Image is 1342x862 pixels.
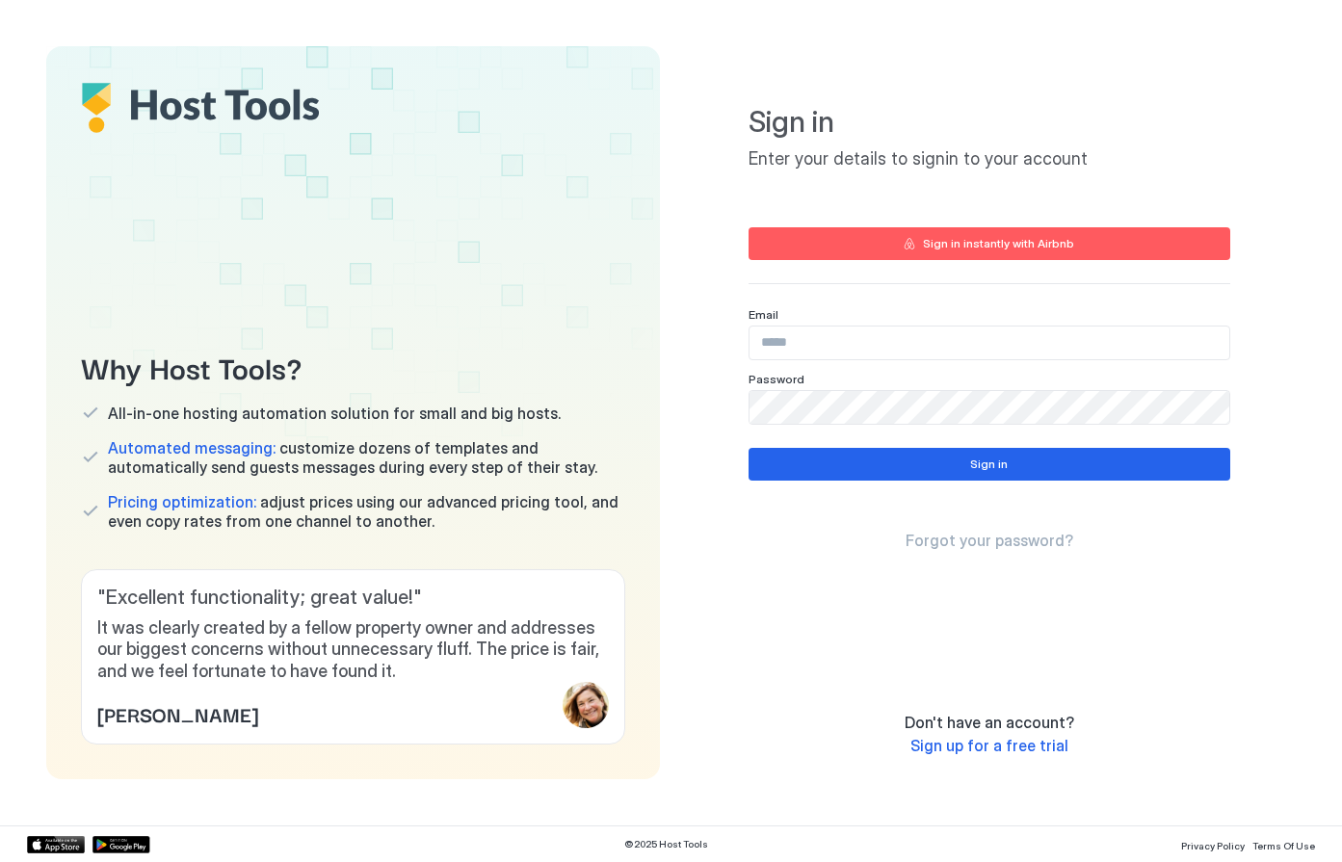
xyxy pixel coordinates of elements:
[27,836,85,853] a: App Store
[906,531,1073,551] a: Forgot your password?
[1181,840,1245,851] span: Privacy Policy
[970,456,1008,473] div: Sign in
[906,531,1073,550] span: Forgot your password?
[563,682,609,728] div: profile
[97,699,258,728] span: [PERSON_NAME]
[108,438,276,457] span: Automated messaging:
[750,327,1229,359] input: Input Field
[749,372,804,386] span: Password
[92,836,150,853] a: Google Play Store
[1252,840,1315,851] span: Terms Of Use
[905,713,1074,732] span: Don't have an account?
[97,617,609,683] span: It was clearly created by a fellow property owner and addresses our biggest concerns without unne...
[97,586,609,610] span: " Excellent functionality; great value! "
[108,492,256,511] span: Pricing optimization:
[749,307,778,322] span: Email
[910,736,1068,756] a: Sign up for a free trial
[108,438,625,477] span: customize dozens of templates and automatically send guests messages during every step of their s...
[749,227,1230,260] button: Sign in instantly with Airbnb
[81,345,625,388] span: Why Host Tools?
[910,736,1068,755] span: Sign up for a free trial
[923,235,1074,252] div: Sign in instantly with Airbnb
[1252,834,1315,854] a: Terms Of Use
[1181,834,1245,854] a: Privacy Policy
[750,391,1229,424] input: Input Field
[108,492,625,531] span: adjust prices using our advanced pricing tool, and even copy rates from one channel to another.
[624,838,708,850] span: © 2025 Host Tools
[108,404,561,423] span: All-in-one hosting automation solution for small and big hosts.
[749,104,1230,141] span: Sign in
[749,148,1230,170] span: Enter your details to signin to your account
[749,448,1230,481] button: Sign in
